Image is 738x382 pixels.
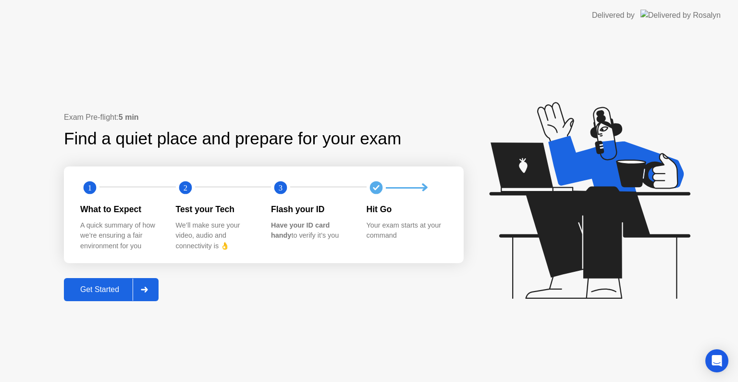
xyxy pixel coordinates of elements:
div: We’ll make sure your video, audio and connectivity is 👌 [176,220,256,252]
button: Get Started [64,278,159,301]
text: 2 [183,183,187,192]
div: Your exam starts at your command [367,220,447,241]
div: What to Expect [80,203,160,216]
div: Get Started [67,285,133,294]
b: Have your ID card handy [271,221,330,240]
div: Open Intercom Messenger [705,349,728,372]
div: Flash your ID [271,203,351,216]
div: to verify it’s you [271,220,351,241]
text: 3 [279,183,283,192]
div: Test your Tech [176,203,256,216]
div: A quick summary of how we’re ensuring a fair environment for you [80,220,160,252]
text: 1 [88,183,92,192]
div: Exam Pre-flight: [64,112,464,123]
b: 5 min [119,113,139,121]
div: Find a quiet place and prepare for your exam [64,126,403,152]
div: Delivered by [592,10,635,21]
div: Hit Go [367,203,447,216]
img: Delivered by Rosalyn [640,10,721,21]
